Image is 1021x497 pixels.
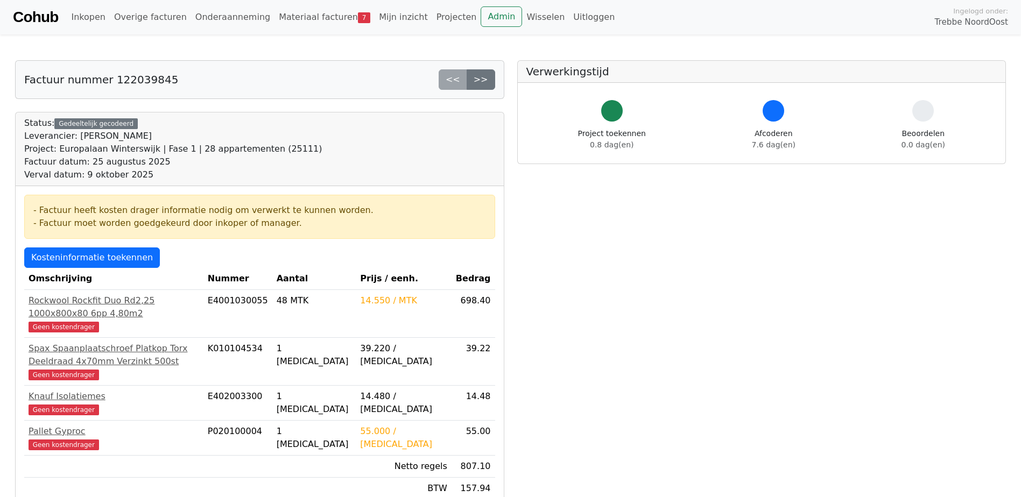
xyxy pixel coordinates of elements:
a: Spax Spaanplaatschroef Platkop Torx Deeldraad 4x70mm Verzinkt 500stGeen kostendrager [29,342,199,381]
a: Wisselen [522,6,569,28]
span: 7.6 dag(en) [752,140,795,149]
div: 14.550 / MTK [360,294,447,307]
a: Inkopen [67,6,109,28]
div: Knauf Isolatiemes [29,390,199,403]
td: P020100004 [203,421,272,456]
div: Beoordelen [902,128,945,151]
a: Onderaanneming [191,6,274,28]
th: Aantal [272,268,356,290]
td: 698.40 [452,290,495,338]
span: 0.0 dag(en) [902,140,945,149]
th: Bedrag [452,268,495,290]
a: Overige facturen [110,6,191,28]
div: 55.000 / [MEDICAL_DATA] [360,425,447,451]
a: Mijn inzicht [375,6,432,28]
span: Geen kostendrager [29,370,99,380]
span: Geen kostendrager [29,439,99,450]
a: Kosteninformatie toekennen [24,247,160,268]
a: Cohub [13,4,58,30]
div: Pallet Gyproc [29,425,199,438]
a: Knauf IsolatiemesGeen kostendrager [29,390,199,416]
a: Projecten [432,6,481,28]
th: Omschrijving [24,268,203,290]
span: 0.8 dag(en) [590,140,633,149]
div: 1 [MEDICAL_DATA] [277,390,352,416]
td: 39.22 [452,338,495,386]
div: Afcoderen [752,128,795,151]
a: Materiaal facturen7 [274,6,375,28]
td: 807.10 [452,456,495,478]
a: Rockwool Rockfit Duo Rd2,25 1000x800x80 6pp 4,80m2Geen kostendrager [29,294,199,333]
td: Netto regels [356,456,452,478]
div: Rockwool Rockfit Duo Rd2,25 1000x800x80 6pp 4,80m2 [29,294,199,320]
div: 48 MTK [277,294,352,307]
span: Geen kostendrager [29,404,99,415]
div: Gedeeltelijk gecodeerd [54,118,138,129]
td: E4001030055 [203,290,272,338]
div: 39.220 / [MEDICAL_DATA] [360,342,447,368]
div: Project toekennen [578,128,646,151]
span: Geen kostendrager [29,322,99,332]
th: Nummer [203,268,272,290]
div: 1 [MEDICAL_DATA] [277,425,352,451]
td: 14.48 [452,386,495,421]
h5: Verwerkingstijd [526,65,997,78]
div: - Factuur heeft kosten drager informatie nodig om verwerkt te kunnen worden. [33,204,486,217]
span: Trebbe NoordOost [935,16,1008,29]
td: 55.00 [452,421,495,456]
a: Admin [481,6,522,27]
div: 14.480 / [MEDICAL_DATA] [360,390,447,416]
div: Verval datum: 9 oktober 2025 [24,168,322,181]
a: Uitloggen [569,6,619,28]
h5: Factuur nummer 122039845 [24,73,178,86]
div: 1 [MEDICAL_DATA] [277,342,352,368]
a: >> [467,69,495,90]
span: 7 [358,12,370,23]
div: Factuur datum: 25 augustus 2025 [24,155,322,168]
div: Leverancier: [PERSON_NAME] [24,130,322,143]
td: K010104534 [203,338,272,386]
div: Status: [24,117,322,181]
span: Ingelogd onder: [953,6,1008,16]
td: E402003300 [203,386,272,421]
div: Project: Europalaan Winterswijk | Fase 1 | 28 appartementen (25111) [24,143,322,155]
div: Spax Spaanplaatschroef Platkop Torx Deeldraad 4x70mm Verzinkt 500st [29,342,199,368]
a: Pallet GyprocGeen kostendrager [29,425,199,451]
th: Prijs / eenh. [356,268,452,290]
div: - Factuur moet worden goedgekeurd door inkoper of manager. [33,217,486,230]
